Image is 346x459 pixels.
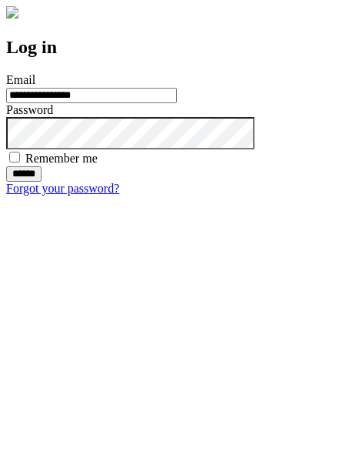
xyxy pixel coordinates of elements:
[6,37,340,58] h2: Log in
[6,103,53,116] label: Password
[6,182,119,195] a: Forgot your password?
[6,6,18,18] img: logo-4e3dc11c47720685a147b03b5a06dd966a58ff35d612b21f08c02c0306f2b779.png
[25,152,98,165] label: Remember me
[6,73,35,86] label: Email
